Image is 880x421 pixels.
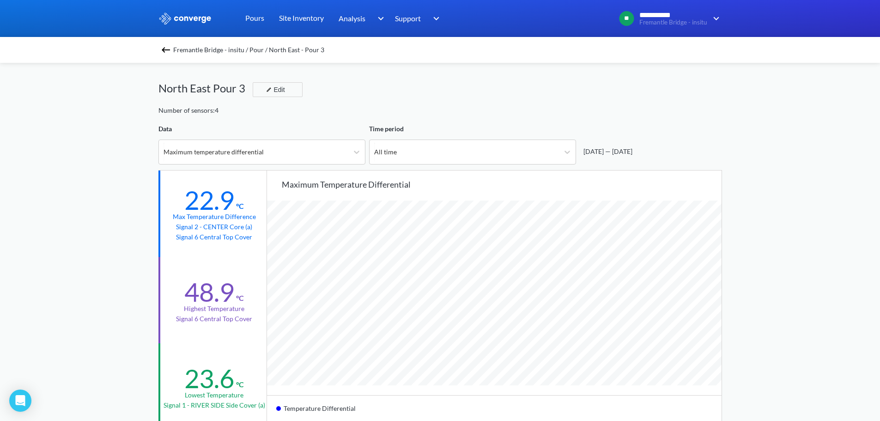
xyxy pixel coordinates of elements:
img: downArrow.svg [427,13,442,24]
span: Support [395,12,421,24]
div: North East Pour 3 [158,79,253,97]
div: Data [158,124,365,134]
div: [DATE] — [DATE] [580,146,632,157]
img: downArrow.svg [371,13,386,24]
p: Signal 6 Central Top Cover [176,314,252,324]
img: logo_ewhite.svg [158,12,212,24]
span: Fremantle Bridge - insitu / Pour / North East - Pour 3 [173,43,324,56]
span: Fremantle Bridge - insitu [639,19,707,26]
div: Maximum temperature differential [164,147,264,157]
div: 22.9 [184,184,234,216]
span: Analysis [339,12,365,24]
div: 48.9 [184,276,234,308]
div: 23.6 [184,363,234,394]
div: Maximum temperature differential [282,178,722,191]
button: Edit [253,82,303,97]
p: Signal 6 Central Top Cover [176,232,252,242]
div: Edit [262,84,286,95]
img: edit-icon.svg [266,87,272,92]
div: Number of sensors: 4 [158,105,218,116]
div: Open Intercom Messenger [9,390,31,412]
img: downArrow.svg [707,13,722,24]
div: Highest temperature [184,304,244,314]
p: Signal 2 - CENTER Core (a) [176,222,252,232]
div: Time period [369,124,576,134]
div: Max temperature difference [173,212,256,222]
div: All time [374,147,397,157]
img: backspace.svg [160,44,171,55]
div: Lowest temperature [185,390,243,400]
p: Signal 1 - RIVER SIDE Side Cover (a) [164,400,265,410]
